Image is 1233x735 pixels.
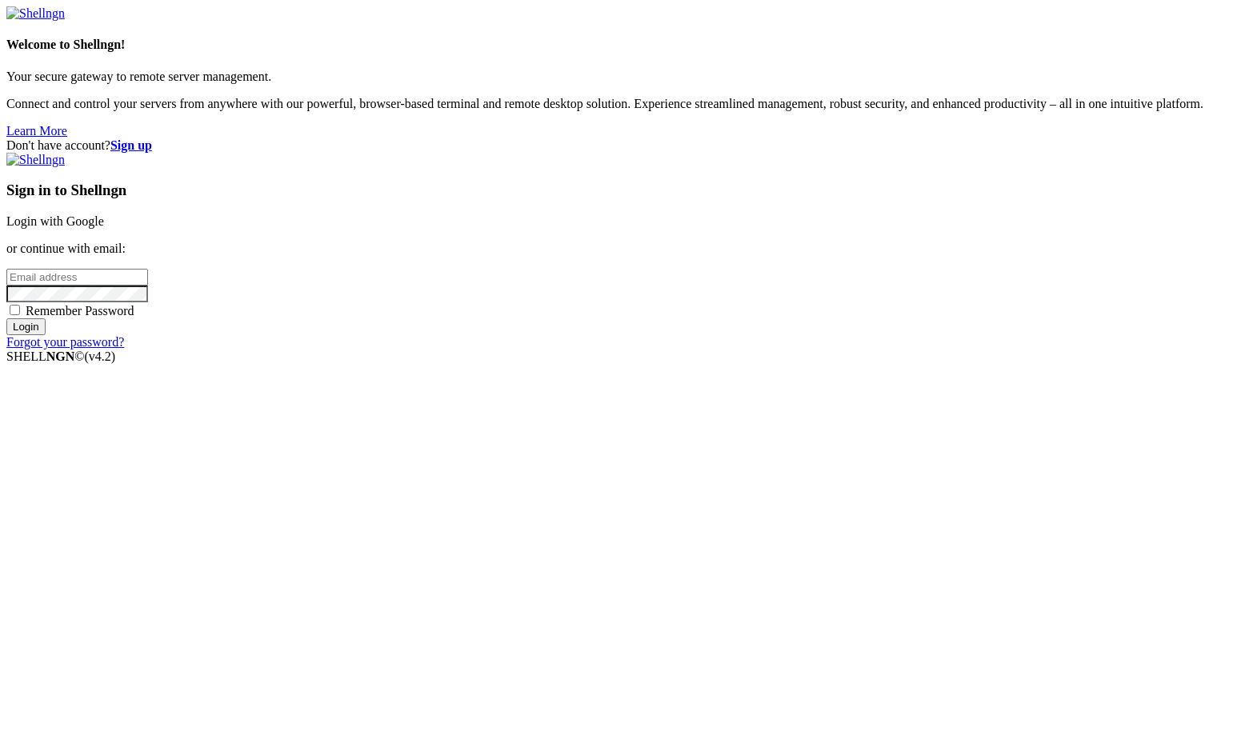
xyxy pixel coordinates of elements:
div: Don't have account? [6,138,1227,153]
img: Shellngn [6,153,65,167]
img: Shellngn [6,6,65,21]
input: Remember Password [10,305,20,315]
p: or continue with email: [6,242,1227,256]
p: Your secure gateway to remote server management. [6,70,1227,84]
h4: Welcome to Shellngn! [6,38,1227,52]
a: Forgot your password? [6,335,124,349]
a: Login with Google [6,214,104,228]
a: Sign up [110,138,152,152]
b: NGN [46,350,75,363]
span: SHELL © [6,350,115,363]
input: Login [6,318,46,335]
input: Email address [6,269,148,286]
a: Learn More [6,124,67,138]
span: 4.2.0 [85,350,116,363]
h3: Sign in to Shellngn [6,182,1227,199]
p: Connect and control your servers from anywhere with our powerful, browser-based terminal and remo... [6,97,1227,111]
span: Remember Password [26,304,134,318]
